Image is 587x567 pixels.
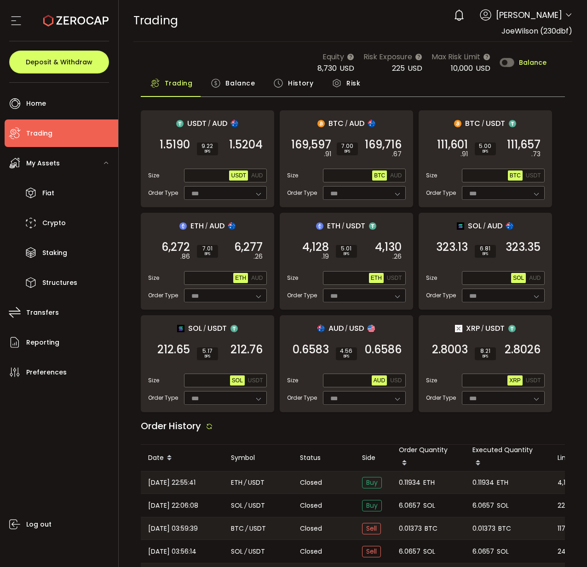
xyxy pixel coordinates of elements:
button: BTC [508,170,523,181]
img: usdt_portfolio.svg [230,325,238,332]
button: XRP [507,375,523,386]
span: USDT [248,377,263,384]
span: ETH [231,477,242,488]
span: AUD [212,118,227,129]
span: Order Type [148,189,178,197]
div: Executed Quantity [465,445,550,471]
img: aud_portfolio.svg [368,120,375,127]
em: / [245,523,248,534]
i: BPS [201,251,214,257]
button: USDT [524,375,543,386]
span: 1.5190 [160,140,190,149]
div: Symbol [224,453,293,463]
span: USDT [526,377,541,384]
span: USDT [346,220,365,232]
span: 2.8026 [505,345,541,354]
span: 212.76 [230,345,263,354]
span: AUD [209,220,224,232]
button: AUD [388,170,403,181]
em: / [345,324,348,333]
img: usdt_portfolio.svg [508,325,516,332]
img: usdt_portfolio.svg [176,120,184,127]
span: 10,000 [451,63,473,74]
span: SOL [231,546,243,557]
span: USDT [187,118,207,129]
span: USDT [486,118,505,129]
em: / [482,119,484,128]
div: Status [293,453,355,463]
span: ETH [190,220,204,232]
span: 169,597 [291,140,331,149]
em: / [345,119,348,128]
span: 8.21 [478,348,492,354]
span: Size [148,171,159,180]
span: Order History [141,420,201,432]
span: BTC [465,118,480,129]
i: BPS [201,149,214,154]
div: Date [141,450,224,466]
button: ETH [369,273,384,283]
span: Crypto [42,216,66,230]
span: 7.01 [201,246,214,251]
button: SOL [230,375,245,386]
span: ETH [423,477,435,488]
button: BTC [372,170,387,181]
span: Structures [42,276,77,289]
em: .91 [324,149,331,159]
span: Risk Exposure [363,51,412,62]
img: usd_portfolio.svg [368,325,375,332]
span: USD [476,63,490,74]
span: ETH [327,220,340,232]
button: SOL [511,273,526,283]
button: AUD [249,170,265,181]
em: .91 [460,149,468,159]
span: 1.5204 [229,140,263,149]
span: Order Type [426,291,456,300]
span: Balance [519,59,547,66]
span: USDT [249,523,266,534]
span: Closed [300,547,322,556]
img: aud_portfolio.svg [231,120,238,127]
img: aud_portfolio.svg [228,222,236,230]
span: Size [287,171,298,180]
span: AUD [487,220,502,232]
i: BPS [340,149,354,154]
span: 6,272 [161,243,190,252]
span: 212.65 [157,345,190,354]
span: BTC [498,523,511,534]
span: Closed [300,478,322,488]
span: Preferences [26,366,67,379]
span: Size [287,376,298,385]
span: Order Type [287,291,317,300]
span: SOL [188,323,202,334]
span: BTC [231,523,244,534]
span: [PERSON_NAME] [496,9,562,21]
img: aud_portfolio.svg [317,325,325,332]
button: AUD [249,273,265,283]
span: XRP [466,323,480,334]
span: [DATE] 03:59:39 [148,523,198,534]
button: Deposit & Withdraw [9,51,109,74]
span: 169,716 [365,140,402,149]
span: 9.22 [201,143,214,149]
span: USDT [526,172,541,179]
em: .86 [180,252,190,261]
span: Order Type [426,394,456,402]
span: USD [408,63,422,74]
span: 323.35 [506,243,541,252]
span: Size [287,274,298,282]
span: 4,128 [302,243,329,252]
img: btc_portfolio.svg [454,120,461,127]
button: USDT [246,375,265,386]
span: BTC [328,118,344,129]
em: / [205,222,208,230]
span: History [288,74,313,92]
span: 0.01373 [472,523,495,534]
span: USD [340,63,354,74]
span: 5.01 [340,246,353,251]
em: .26 [392,252,402,261]
span: SOL [423,500,435,511]
span: 6.0657 [472,500,494,511]
span: AUD [328,323,344,334]
img: eth_portfolio.svg [316,222,323,230]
